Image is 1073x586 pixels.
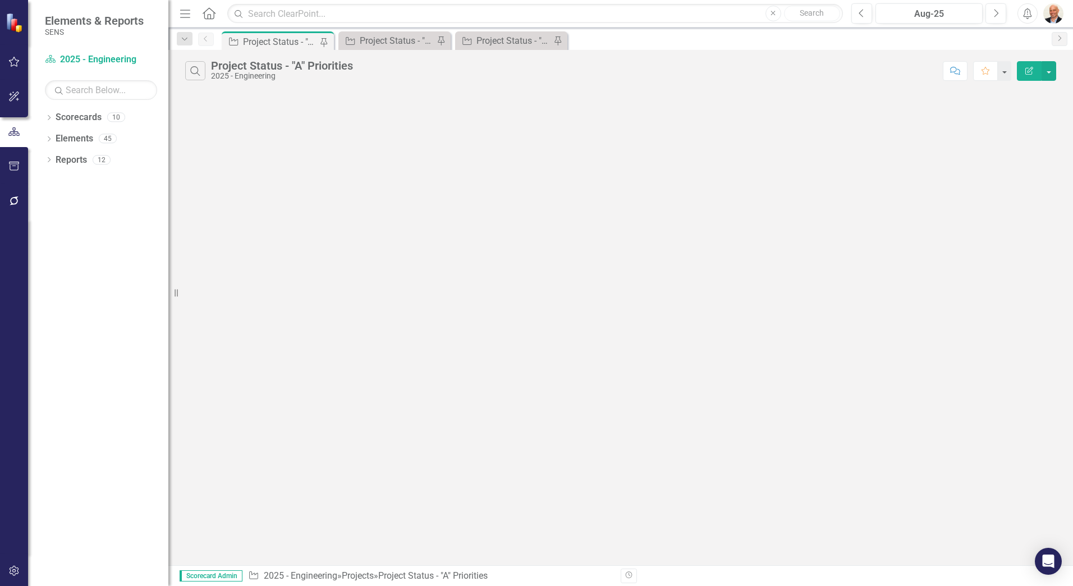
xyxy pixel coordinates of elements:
a: Projects [342,570,374,581]
div: 2025 - Engineering [211,72,353,80]
a: 2025 - Engineering [264,570,337,581]
div: Project Status - "A" Priorities [243,35,317,49]
div: 10 [107,113,125,122]
span: Elements & Reports [45,14,144,28]
div: Project Status - "C" Priorities [476,34,551,48]
img: Don Nohavec [1043,3,1063,24]
div: 45 [99,134,117,144]
a: 2025 - Engineering [45,53,157,66]
span: Search [800,8,824,17]
button: Search [784,6,840,21]
a: Reports [56,154,87,167]
a: Scorecards [56,111,102,124]
input: Search Below... [45,80,157,100]
a: Elements [56,132,93,145]
div: Project Status - "A" Priorities [211,59,353,72]
a: Project Status - "B" Priorities [341,34,434,48]
div: » » [248,570,612,583]
small: SENS [45,28,144,36]
div: 12 [93,155,111,164]
div: Aug-25 [879,7,979,21]
div: Open Intercom Messenger [1035,548,1062,575]
span: Scorecard Admin [180,570,242,582]
div: Project Status - "B" Priorities [360,34,434,48]
button: Aug-25 [875,3,983,24]
img: ClearPoint Strategy [6,13,25,33]
input: Search ClearPoint... [227,4,843,24]
div: Project Status - "A" Priorities [378,570,488,581]
a: Project Status - "C" Priorities [458,34,551,48]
